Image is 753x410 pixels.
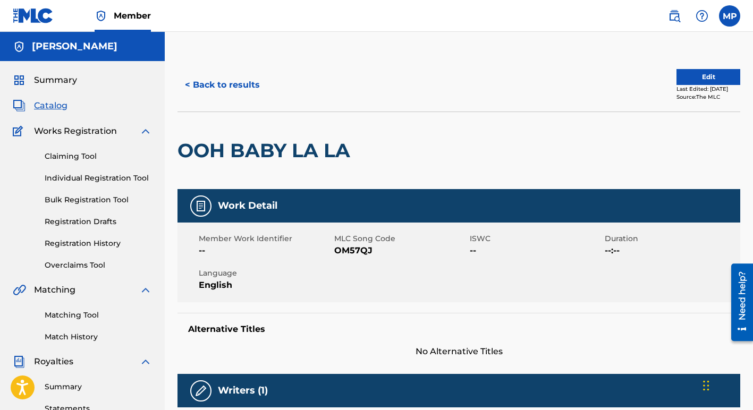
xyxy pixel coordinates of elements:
a: SummarySummary [13,74,77,87]
h5: MARGIE PEREZ [32,40,117,53]
h5: Writers (1) [218,385,268,397]
img: Writers [194,385,207,397]
a: Summary [45,381,152,392]
button: Edit [676,69,740,85]
img: Summary [13,74,26,87]
span: Matching [34,284,75,296]
a: CatalogCatalog [13,99,67,112]
a: Registration History [45,238,152,249]
button: < Back to results [177,72,267,98]
span: Summary [34,74,77,87]
img: Catalog [13,99,26,112]
img: Works Registration [13,125,27,138]
span: --:-- [605,244,738,257]
img: expand [139,355,152,368]
img: help [696,10,708,22]
div: Drag [703,370,709,402]
span: -- [470,244,603,257]
iframe: Chat Widget [700,359,753,410]
a: Bulk Registration Tool [45,194,152,206]
span: -- [199,244,332,257]
span: Works Registration [34,125,117,138]
span: Language [199,268,332,279]
div: Help [691,5,713,27]
img: expand [139,284,152,296]
img: Accounts [13,40,26,53]
a: Registration Drafts [45,216,152,227]
span: English [199,279,332,292]
a: Match History [45,331,152,343]
img: expand [139,125,152,138]
span: MLC Song Code [334,233,467,244]
img: MLC Logo [13,8,54,23]
a: Matching Tool [45,310,152,321]
img: Top Rightsholder [95,10,107,22]
span: Member [114,10,151,22]
div: Source: The MLC [676,93,740,101]
span: Catalog [34,99,67,112]
div: User Menu [719,5,740,27]
img: Royalties [13,355,26,368]
img: search [668,10,681,22]
span: Duration [605,233,738,244]
iframe: Resource Center [723,259,753,345]
img: Matching [13,284,26,296]
span: No Alternative Titles [177,345,740,358]
a: Overclaims Tool [45,260,152,271]
span: OM57QJ [334,244,467,257]
h5: Work Detail [218,200,277,212]
a: Claiming Tool [45,151,152,162]
a: Public Search [664,5,685,27]
div: Last Edited: [DATE] [676,85,740,93]
a: Individual Registration Tool [45,173,152,184]
h5: Alternative Titles [188,324,730,335]
h2: OOH BABY LA LA [177,139,356,163]
span: Royalties [34,355,73,368]
span: Member Work Identifier [199,233,332,244]
img: Work Detail [194,200,207,212]
span: ISWC [470,233,603,244]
